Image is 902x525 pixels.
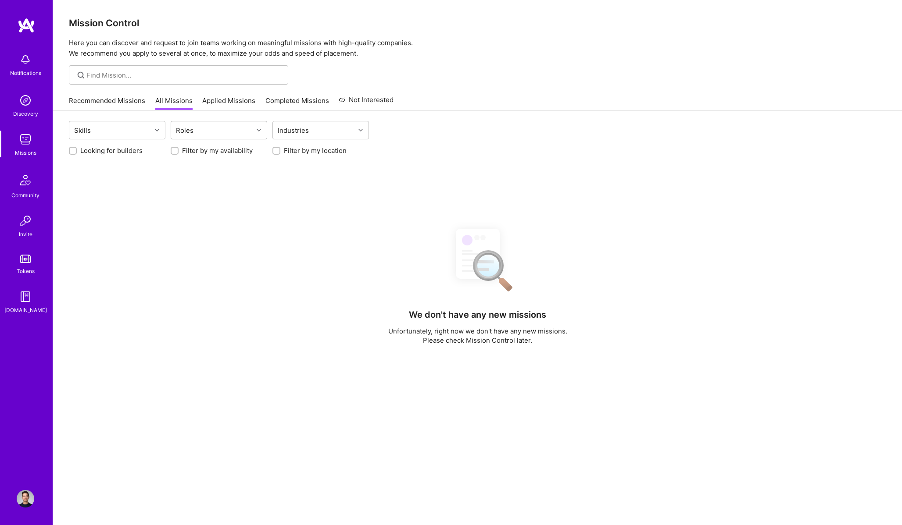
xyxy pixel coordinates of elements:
div: Roles [174,124,196,137]
p: Unfortunately, right now we don't have any new missions. [388,326,567,336]
a: User Avatar [14,490,36,507]
img: teamwork [17,131,34,148]
img: guide book [17,288,34,305]
img: User Avatar [17,490,34,507]
div: Invite [19,230,32,239]
label: Looking for builders [80,146,143,155]
a: Recommended Missions [69,96,145,110]
i: icon SearchGrey [76,70,86,80]
p: Please check Mission Control later. [388,336,567,345]
img: Invite [17,212,34,230]
div: Notifications [10,68,41,78]
i: icon Chevron [257,128,261,132]
img: tokens [20,255,31,263]
div: [DOMAIN_NAME] [4,305,47,315]
i: icon Chevron [155,128,159,132]
div: Industries [276,124,311,137]
i: icon Chevron [358,128,363,132]
div: Community [11,191,39,200]
div: Skills [72,124,93,137]
img: No Results [440,221,515,298]
a: Applied Missions [202,96,255,110]
a: Not Interested [339,95,394,110]
label: Filter by my location [284,146,347,155]
input: Find Mission... [86,71,282,80]
h3: Mission Control [69,18,886,28]
img: discovery [17,92,34,109]
div: Tokens [17,266,35,276]
p: Here you can discover and request to join teams working on meaningful missions with high-quality ... [69,38,886,59]
a: All Missions [155,96,193,110]
img: bell [17,51,34,68]
h4: We don't have any new missions [409,309,546,320]
a: Completed Missions [265,96,329,110]
label: Filter by my availability [182,146,253,155]
div: Discovery [13,109,38,118]
div: Missions [15,148,36,157]
img: Community [15,170,36,191]
img: logo [18,18,35,33]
